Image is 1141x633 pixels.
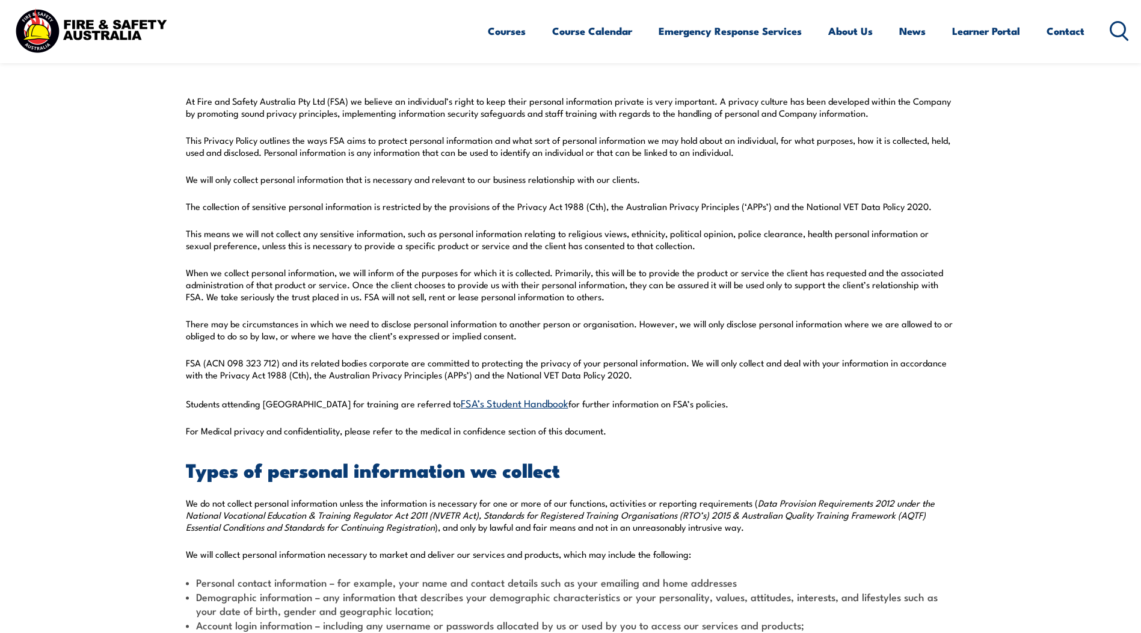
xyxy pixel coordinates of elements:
[186,95,956,119] p: At Fire and Safety Australia Pty Ltd (FSA) we believe an individual’s right to keep their persona...
[1047,15,1084,47] a: Contact
[186,267,956,303] p: When we collect personal information, we will inform of the purposes for which it is collected. P...
[186,575,956,589] li: Personal contact information – for example, your name and contact details such as your emailing a...
[186,396,956,410] p: Students attending [GEOGRAPHIC_DATA] for training are referred to for further information on FSA’...
[186,318,956,342] p: There may be circumstances in which we need to disclose personal information to another person or...
[186,357,956,381] p: FSA (ACN 098 323 712) and its related bodies corporate are committed to protecting the privacy of...
[828,15,873,47] a: About Us
[186,200,956,212] p: The collection of sensitive personal information is restricted by the provisions of the Privacy A...
[186,497,956,533] p: We do not collect personal information unless the information is necessary for one or more of our...
[186,496,935,521] em: Data Provision Requirements 2012 under the National Vocational Education & Training Regulator Act...
[899,15,926,47] a: News
[186,461,956,478] h2: Types of personal information we collect
[186,227,956,252] p: This means we will not collect any sensitive information, such as personal information relating t...
[186,508,926,533] em: Standards for Registered Training Organisations (RTO’s) 2015 & Australian Quality Training Framew...
[659,15,802,47] a: Emergency Response Services
[488,15,526,47] a: Courses
[186,134,956,158] p: This Privacy Policy outlines the ways FSA aims to protect personal information and what sort of p...
[186,590,956,618] li: Demographic information – any information that describes your demographic characteristics or your...
[552,15,632,47] a: Course Calendar
[952,15,1020,47] a: Learner Portal
[186,173,956,185] p: We will only collect personal information that is necessary and relevant to our business relation...
[186,425,956,437] p: For Medical privacy and confidentiality, please refer to the medical in confidence section of thi...
[461,395,568,410] a: FSA’s Student Handbook
[186,618,956,632] li: Account login information – including any username or passwords allocated by us or used by you to...
[186,548,956,560] p: We will collect personal information necessary to market and deliver our services and products, w...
